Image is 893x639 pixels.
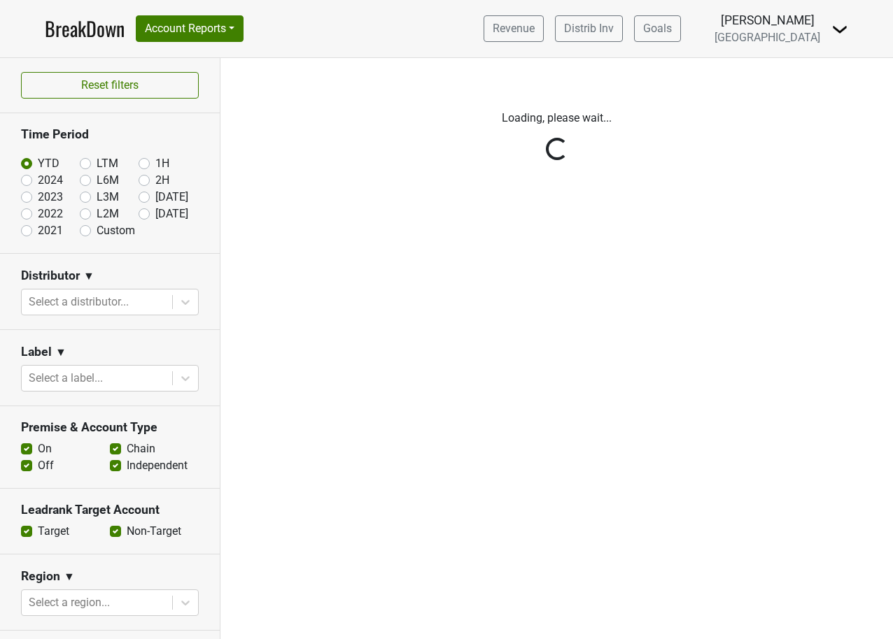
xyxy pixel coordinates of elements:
span: [GEOGRAPHIC_DATA] [715,31,820,44]
a: Distrib Inv [555,15,623,42]
a: Goals [634,15,681,42]
a: Revenue [484,15,544,42]
a: BreakDown [45,14,125,43]
button: Account Reports [136,15,244,42]
img: Dropdown Menu [831,21,848,38]
div: [PERSON_NAME] [715,11,820,29]
p: Loading, please wait... [231,110,883,127]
